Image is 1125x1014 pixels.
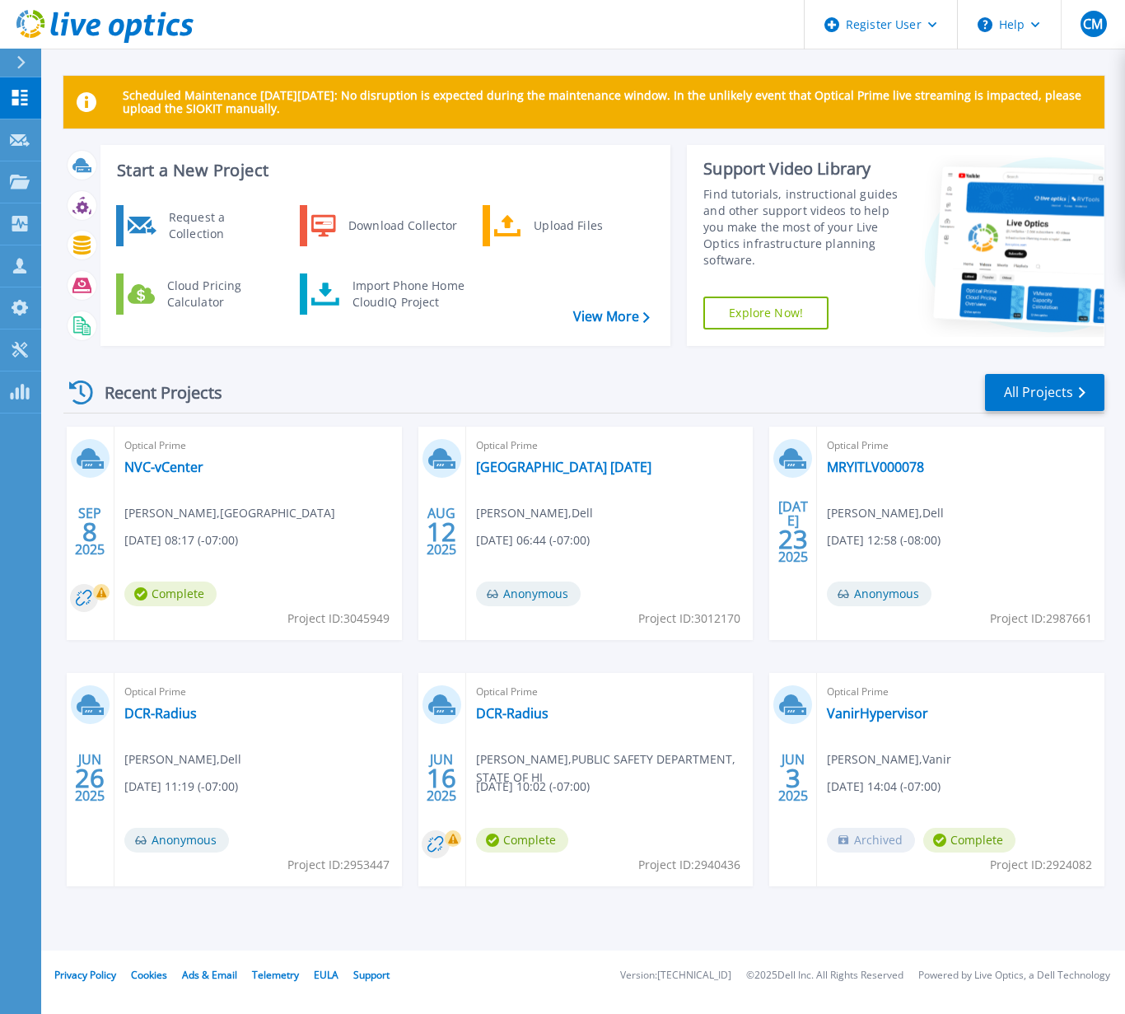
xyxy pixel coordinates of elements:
[476,437,744,455] span: Optical Prime
[131,968,167,982] a: Cookies
[827,683,1095,701] span: Optical Prime
[124,459,203,475] a: NVC-vCenter
[827,437,1095,455] span: Optical Prime
[116,205,285,246] a: Request a Collection
[74,748,105,808] div: JUN 2025
[985,374,1104,411] a: All Projects
[483,205,651,246] a: Upload Files
[827,582,931,606] span: Anonymous
[314,968,338,982] a: EULA
[525,209,647,242] div: Upload Files
[918,970,1110,981] li: Powered by Live Optics, a Dell Technology
[161,209,281,242] div: Request a Collection
[827,778,941,796] span: [DATE] 14:04 (-07:00)
[300,205,469,246] a: Download Collector
[159,278,281,311] div: Cloud Pricing Calculator
[124,778,238,796] span: [DATE] 11:19 (-07:00)
[252,968,299,982] a: Telemetry
[620,970,731,981] li: Version: [TECHNICAL_ID]
[777,502,809,562] div: [DATE] 2025
[476,705,548,722] a: DCR-Radius
[786,771,801,785] span: 3
[827,828,915,853] span: Archived
[827,531,941,549] span: [DATE] 12:58 (-08:00)
[287,610,390,628] span: Project ID: 3045949
[124,683,392,701] span: Optical Prime
[427,525,456,539] span: 12
[703,297,829,329] a: Explore Now!
[340,209,464,242] div: Download Collector
[476,683,744,701] span: Optical Prime
[124,750,241,769] span: [PERSON_NAME] , Dell
[778,532,808,546] span: 23
[427,771,456,785] span: 16
[124,504,335,522] span: [PERSON_NAME] , [GEOGRAPHIC_DATA]
[476,504,593,522] span: [PERSON_NAME] , Dell
[426,502,457,562] div: AUG 2025
[82,525,97,539] span: 8
[74,502,105,562] div: SEP 2025
[923,828,1015,853] span: Complete
[353,968,390,982] a: Support
[476,459,651,475] a: [GEOGRAPHIC_DATA] [DATE]
[476,531,590,549] span: [DATE] 06:44 (-07:00)
[990,610,1092,628] span: Project ID: 2987661
[123,89,1091,115] p: Scheduled Maintenance [DATE][DATE]: No disruption is expected during the maintenance window. In t...
[287,856,390,874] span: Project ID: 2953447
[476,828,568,853] span: Complete
[116,273,285,315] a: Cloud Pricing Calculator
[703,186,911,269] div: Find tutorials, instructional guides and other support videos to help you make the most of your L...
[638,610,740,628] span: Project ID: 3012170
[124,531,238,549] span: [DATE] 08:17 (-07:00)
[75,771,105,785] span: 26
[124,828,229,853] span: Anonymous
[703,158,911,180] div: Support Video Library
[476,778,590,796] span: [DATE] 10:02 (-07:00)
[63,372,245,413] div: Recent Projects
[117,161,649,180] h3: Start a New Project
[1083,17,1103,30] span: CM
[638,856,740,874] span: Project ID: 2940436
[827,459,924,475] a: MRYITLV000078
[827,705,928,722] a: VanirHypervisor
[124,582,217,606] span: Complete
[827,504,944,522] span: [PERSON_NAME] , Dell
[344,278,473,311] div: Import Phone Home CloudIQ Project
[426,748,457,808] div: JUN 2025
[827,750,951,769] span: [PERSON_NAME] , Vanir
[573,309,650,325] a: View More
[124,705,197,722] a: DCR-Radius
[54,968,116,982] a: Privacy Policy
[182,968,237,982] a: Ads & Email
[777,748,809,808] div: JUN 2025
[746,970,903,981] li: © 2025 Dell Inc. All Rights Reserved
[990,856,1092,874] span: Project ID: 2924082
[124,437,392,455] span: Optical Prime
[476,750,754,787] span: [PERSON_NAME] , PUBLIC SAFETY DEPARTMENT, STATE OF HI
[476,582,581,606] span: Anonymous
